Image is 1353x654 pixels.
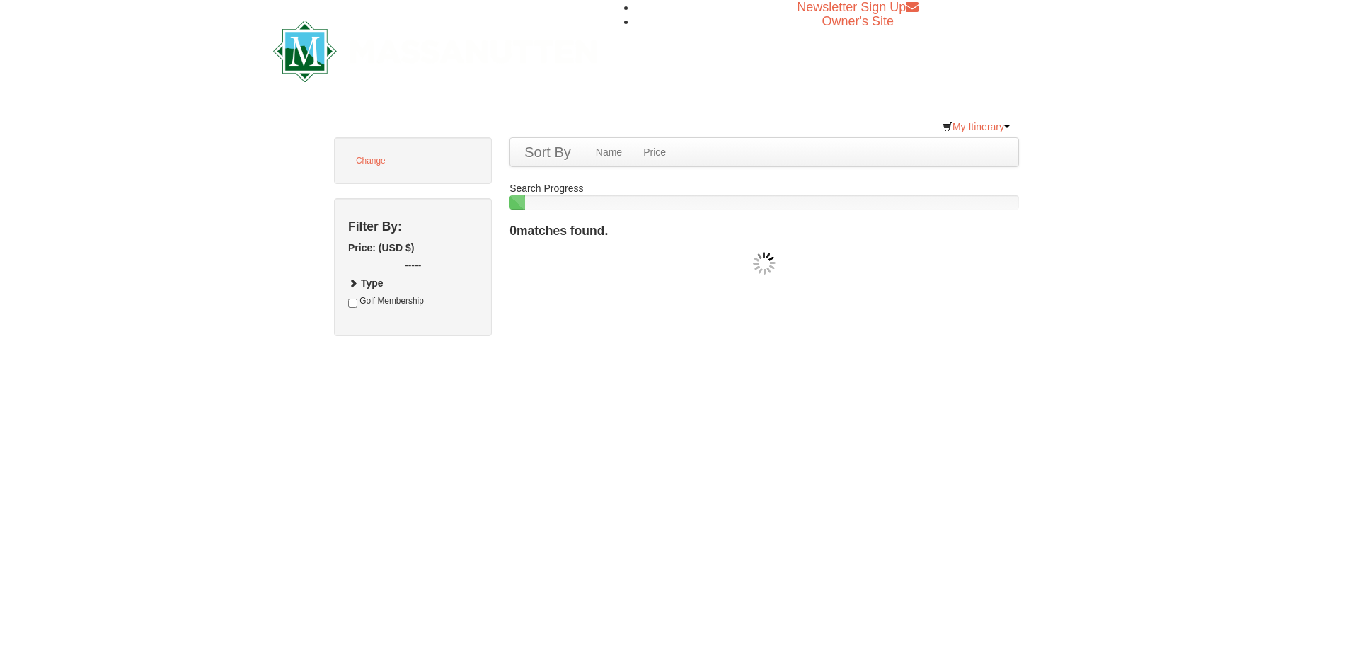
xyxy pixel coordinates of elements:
[585,138,633,166] a: Name
[933,116,1019,137] a: My Itinerary
[509,224,517,238] span: 0
[273,33,597,66] a: Massanutten Resort
[348,151,393,170] button: Change
[348,219,478,234] h4: Filter By:
[415,260,421,271] span: --
[822,14,894,28] a: Owner's Site
[753,252,776,275] img: wait gif
[273,21,597,82] img: Massanutten Resort Logo
[348,242,414,253] strong: Price: (USD $)
[633,138,676,166] a: Price
[359,296,424,306] span: Golf Membership
[405,260,411,271] span: --
[509,224,1019,238] h4: matches found.
[509,181,1019,210] div: Search Progress
[510,138,585,166] a: Sort By
[348,258,478,272] label: -
[361,277,384,289] strong: Type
